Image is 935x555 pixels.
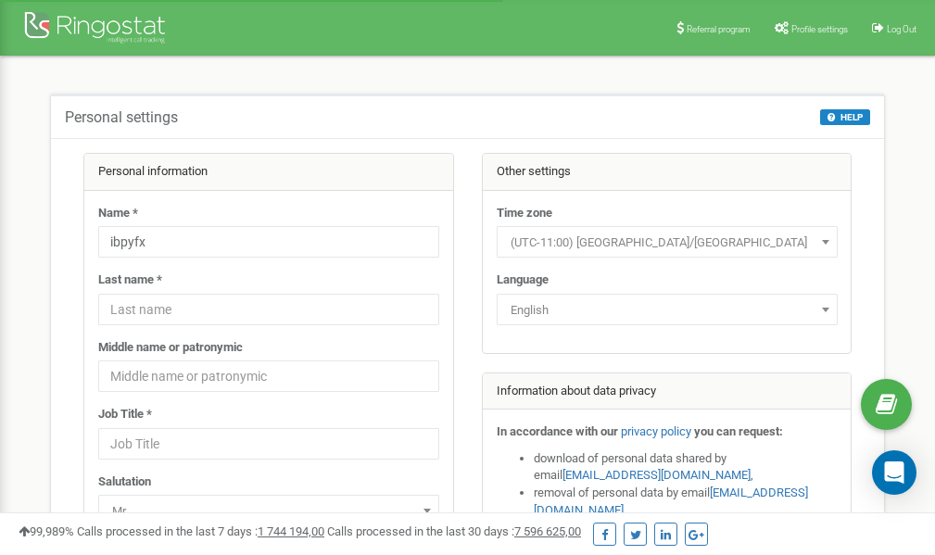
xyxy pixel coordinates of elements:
a: [EMAIL_ADDRESS][DOMAIN_NAME] [562,468,751,482]
span: Mr. [98,495,439,526]
div: Personal information [84,154,453,191]
span: Calls processed in the last 30 days : [327,524,581,538]
button: HELP [820,109,870,125]
input: Last name [98,294,439,325]
input: Name [98,226,439,258]
span: (UTC-11:00) Pacific/Midway [503,230,831,256]
input: Job Title [98,428,439,460]
span: Calls processed in the last 7 days : [77,524,324,538]
u: 7 596 625,00 [514,524,581,538]
div: Other settings [483,154,852,191]
span: Log Out [887,24,916,34]
span: 99,989% [19,524,74,538]
label: Time zone [497,205,552,222]
span: Mr. [105,498,433,524]
label: Name * [98,205,138,222]
li: download of personal data shared by email , [534,450,838,485]
span: Profile settings [791,24,848,34]
h5: Personal settings [65,109,178,126]
label: Middle name or patronymic [98,339,243,357]
u: 1 744 194,00 [258,524,324,538]
div: Information about data privacy [483,373,852,410]
li: removal of personal data by email , [534,485,838,519]
a: privacy policy [621,424,691,438]
span: (UTC-11:00) Pacific/Midway [497,226,838,258]
label: Salutation [98,473,151,491]
strong: In accordance with our [497,424,618,438]
strong: you can request: [694,424,783,438]
label: Language [497,271,549,289]
label: Last name * [98,271,162,289]
span: Referral program [687,24,751,34]
label: Job Title * [98,406,152,423]
span: English [497,294,838,325]
span: English [503,297,831,323]
div: Open Intercom Messenger [872,450,916,495]
input: Middle name or patronymic [98,360,439,392]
